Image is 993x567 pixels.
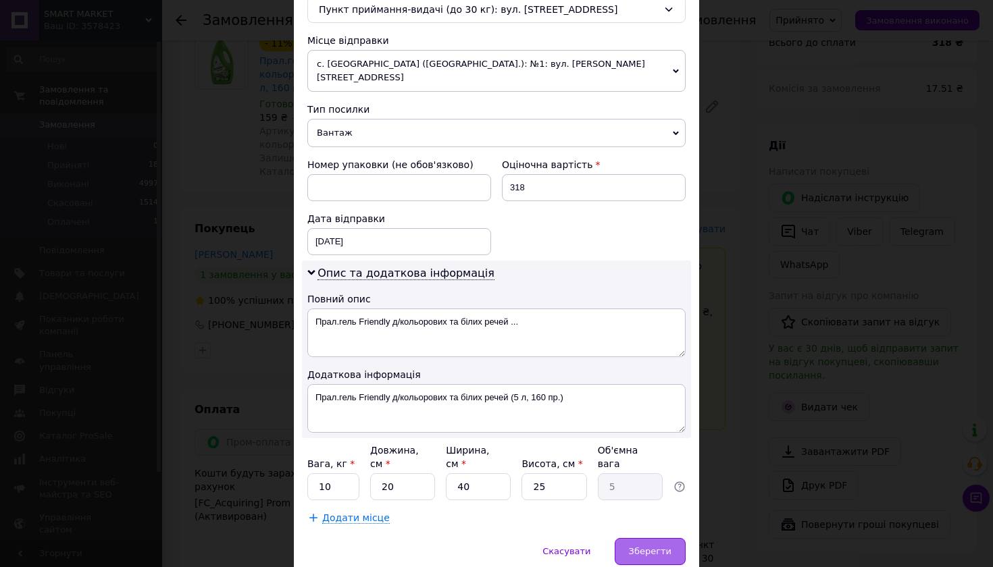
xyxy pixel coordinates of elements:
div: Номер упаковки (не обов'язково) [307,158,491,171]
span: Опис та додаткова інформація [317,267,494,280]
label: Висота, см [521,458,582,469]
textarea: Прал.гель Friendly д/кольорових та білих речей (5 л, 160 пр.) [307,384,686,433]
div: Повний опис [307,292,686,306]
div: Дата відправки [307,212,491,225]
span: с. [GEOGRAPHIC_DATA] ([GEOGRAPHIC_DATA].): №1: вул. [PERSON_NAME][STREET_ADDRESS] [307,50,686,92]
span: Зберегти [629,546,671,556]
textarea: Прал.гель Friendly д/кольорових та білих речей ... [307,308,686,357]
label: Вага, кг [307,458,355,469]
div: Оціночна вартість [502,158,686,171]
div: Об'ємна вага [598,443,663,470]
span: Скасувати [542,546,590,556]
label: Довжина, см [370,445,419,469]
span: Додати місце [322,512,390,524]
label: Ширина, см [446,445,489,469]
span: Вантаж [307,119,686,147]
span: Тип посилки [307,104,370,115]
div: Додаткова інформація [307,368,686,381]
span: Місце відправки [307,35,389,46]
